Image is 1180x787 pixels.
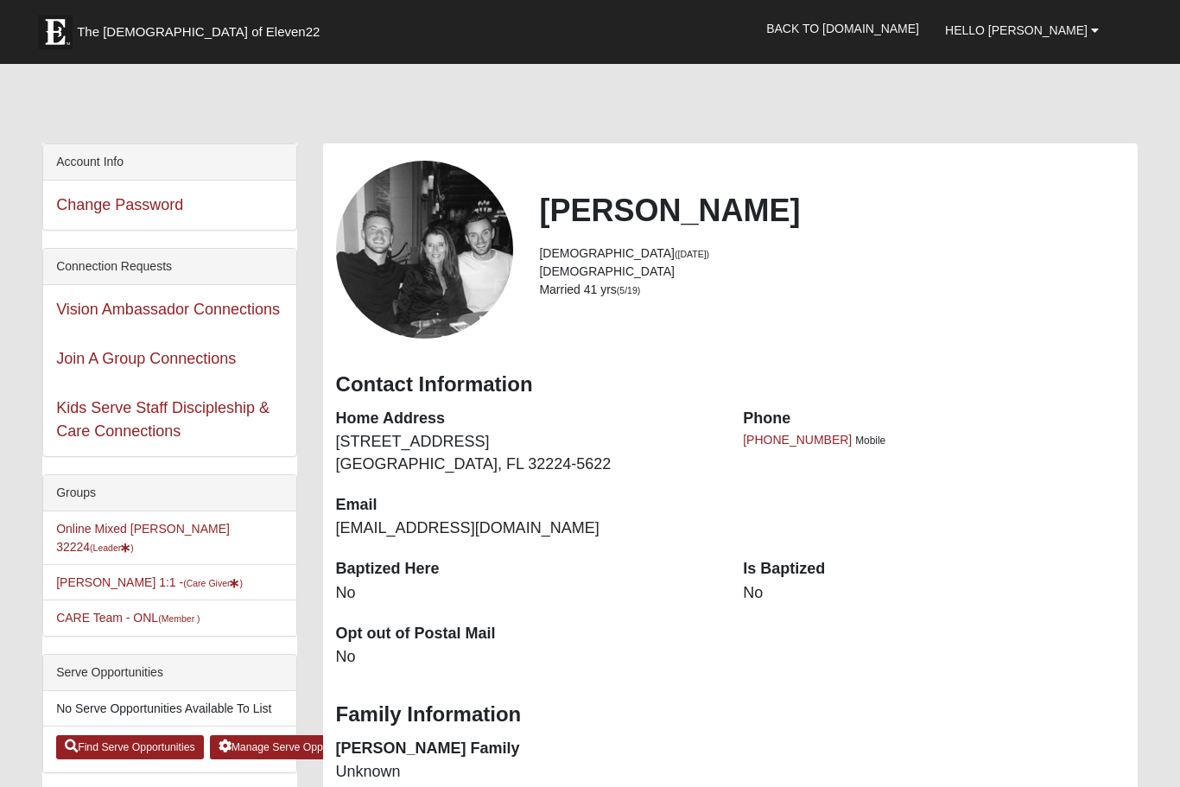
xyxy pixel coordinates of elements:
div: Serve Opportunities [43,655,295,691]
span: Hello [PERSON_NAME] [945,23,1088,37]
a: [PERSON_NAME] 1:1 -(Care Giver) [56,575,243,589]
a: Join A Group Connections [56,350,236,367]
small: (Care Giver ) [183,578,243,588]
small: ([DATE]) [675,249,709,259]
dt: [PERSON_NAME] Family [336,738,718,760]
span: The [DEMOGRAPHIC_DATA] of Eleven22 [77,23,320,41]
a: Kids Serve Staff Discipleship & Care Connections [56,399,270,440]
a: Vision Ambassador Connections [56,301,280,318]
a: Back to [DOMAIN_NAME] [753,7,932,50]
h3: Contact Information [336,372,1125,397]
dt: Opt out of Postal Mail [336,623,718,645]
dt: Home Address [336,408,718,430]
li: Married 41 yrs [539,281,1124,299]
a: Hello [PERSON_NAME] [932,9,1112,52]
dd: Unknown [336,761,718,784]
dt: Phone [743,408,1125,430]
a: Change Password [56,196,183,213]
a: Find Serve Opportunities [56,735,204,759]
a: Online Mixed [PERSON_NAME] 32224(Leader) [56,522,230,554]
small: (5/19) [617,285,640,295]
a: [PHONE_NUMBER] [743,433,852,447]
li: [DEMOGRAPHIC_DATA] [539,263,1124,281]
a: Manage Serve Opportunities [210,735,375,759]
div: Account Info [43,144,295,181]
dd: No [743,582,1125,605]
dd: No [336,646,718,669]
li: No Serve Opportunities Available To List [43,691,295,727]
dt: Baptized Here [336,558,718,581]
dt: Is Baptized [743,558,1125,581]
span: Mobile [855,435,885,447]
small: (Member ) [158,613,200,624]
a: View Fullsize Photo [336,161,514,339]
dd: [EMAIL_ADDRESS][DOMAIN_NAME] [336,517,718,540]
div: Connection Requests [43,249,295,285]
dd: No [336,582,718,605]
a: The [DEMOGRAPHIC_DATA] of Eleven22 [29,6,375,49]
h3: Family Information [336,702,1125,727]
dd: [STREET_ADDRESS] [GEOGRAPHIC_DATA], FL 32224-5622 [336,431,718,475]
small: (Leader ) [90,543,134,553]
h2: [PERSON_NAME] [539,192,1124,229]
div: Groups [43,475,295,511]
img: Eleven22 logo [38,15,73,49]
a: CARE Team - ONL(Member ) [56,611,200,625]
dt: Email [336,494,718,517]
li: [DEMOGRAPHIC_DATA] [539,244,1124,263]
